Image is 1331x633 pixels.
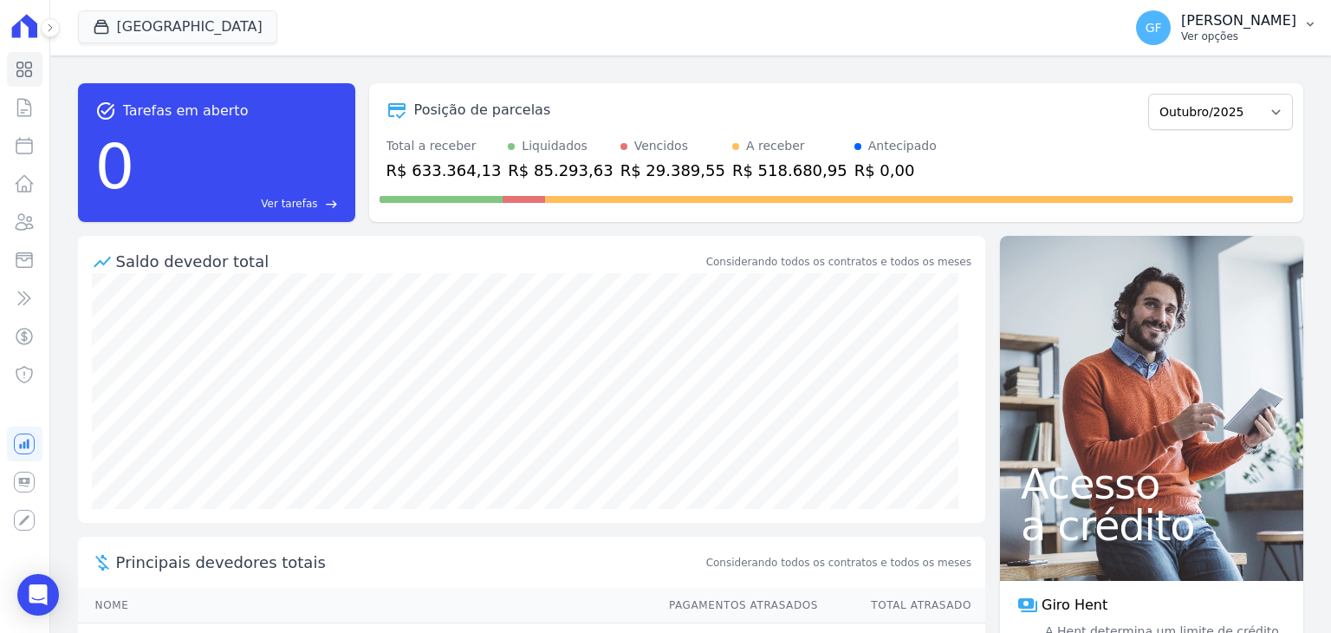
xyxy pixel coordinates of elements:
button: GF [PERSON_NAME] Ver opções [1122,3,1331,52]
th: Pagamentos Atrasados [653,588,819,623]
p: Ver opções [1181,29,1296,43]
a: Ver tarefas east [141,196,337,212]
div: A receber [746,137,805,155]
div: 0 [95,121,135,212]
th: Total Atrasado [819,588,985,623]
div: R$ 0,00 [854,159,937,182]
div: R$ 85.293,63 [508,159,613,182]
div: Vencidos [634,137,688,155]
div: R$ 29.389,55 [620,159,725,182]
span: Giro Hent [1042,595,1107,616]
span: Considerando todos os contratos e todos os meses [706,555,971,571]
span: Acesso [1021,463,1282,505]
span: Principais devedores totais [116,551,703,574]
span: GF [1146,22,1162,34]
span: Tarefas em aberto [123,101,249,121]
p: [PERSON_NAME] [1181,12,1296,29]
div: Total a receber [386,137,502,155]
span: east [325,198,338,211]
div: Liquidados [522,137,588,155]
div: R$ 633.364,13 [386,159,502,182]
div: R$ 518.680,95 [732,159,847,182]
button: [GEOGRAPHIC_DATA] [78,10,277,43]
div: Saldo devedor total [116,250,703,273]
div: Open Intercom Messenger [17,574,59,616]
span: a crédito [1021,505,1282,546]
span: Ver tarefas [261,196,317,212]
span: task_alt [95,101,116,121]
div: Posição de parcelas [414,100,551,121]
div: Antecipado [868,137,937,155]
th: Nome [78,588,653,623]
div: Considerando todos os contratos e todos os meses [706,254,971,270]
